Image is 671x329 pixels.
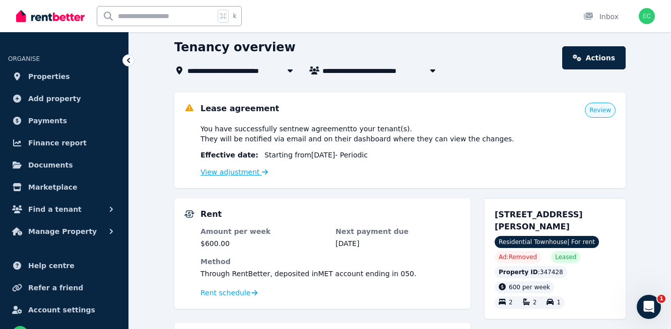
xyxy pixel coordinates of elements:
span: Help centre [28,260,75,272]
a: Finance report [8,133,120,153]
span: Manage Property [28,225,97,237]
h5: Rent [200,208,222,220]
span: Property ID [499,268,538,276]
span: Effective date : [200,150,258,160]
dt: Amount per week [200,226,325,236]
h5: Lease agreement [200,103,279,115]
a: Refer a friend [8,278,120,298]
a: Account settings [8,300,120,320]
span: [STREET_ADDRESS][PERSON_NAME] [495,210,583,231]
a: Properties [8,66,120,87]
span: 2 [533,299,537,306]
span: Ad: Removed [499,253,537,261]
a: View adjustment [200,168,268,176]
span: Add property [28,93,81,105]
a: Rent schedule [200,288,258,298]
span: Starting from [DATE] - Periodic [264,150,368,160]
span: You have successfully sent new agreement to your tenant(s) . They will be notified via email and ... [200,124,514,144]
span: Rent schedule [200,288,250,298]
a: Actions [562,46,626,69]
img: Rental Payments [184,210,194,218]
a: Add property [8,89,120,109]
span: 600 per week [509,284,550,291]
span: Documents [28,159,73,171]
button: Manage Property [8,221,120,241]
dd: [DATE] [335,238,460,249]
h1: Tenancy overview [174,39,296,55]
span: Finance report [28,137,87,149]
a: Marketplace [8,177,120,197]
span: Properties [28,70,70,83]
div: : 347428 [495,266,567,278]
span: k [233,12,236,20]
span: Review [589,106,611,114]
span: Refer a friend [28,282,83,294]
img: RentBetter [16,9,85,24]
span: Marketplace [28,181,77,193]
span: ORGANISE [8,55,40,62]
dd: $600.00 [200,238,325,249]
a: Documents [8,155,120,175]
img: Emily C Poole [639,8,655,24]
dt: Next payment due [335,226,460,236]
dt: Method [200,257,460,267]
div: Inbox [583,12,619,22]
iframe: Intercom live chat [637,295,661,319]
span: Residential Townhouse | For rent [495,236,599,248]
span: Find a tenant [28,203,82,215]
span: 1 [657,295,665,303]
span: Payments [28,115,67,127]
span: Through RentBetter , deposited in MET account ending in 050 . [200,270,416,278]
span: Account settings [28,304,95,316]
span: 2 [509,299,513,306]
a: Payments [8,111,120,131]
button: Find a tenant [8,199,120,219]
a: Help centre [8,256,120,276]
span: 1 [557,299,561,306]
span: Leased [555,253,576,261]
